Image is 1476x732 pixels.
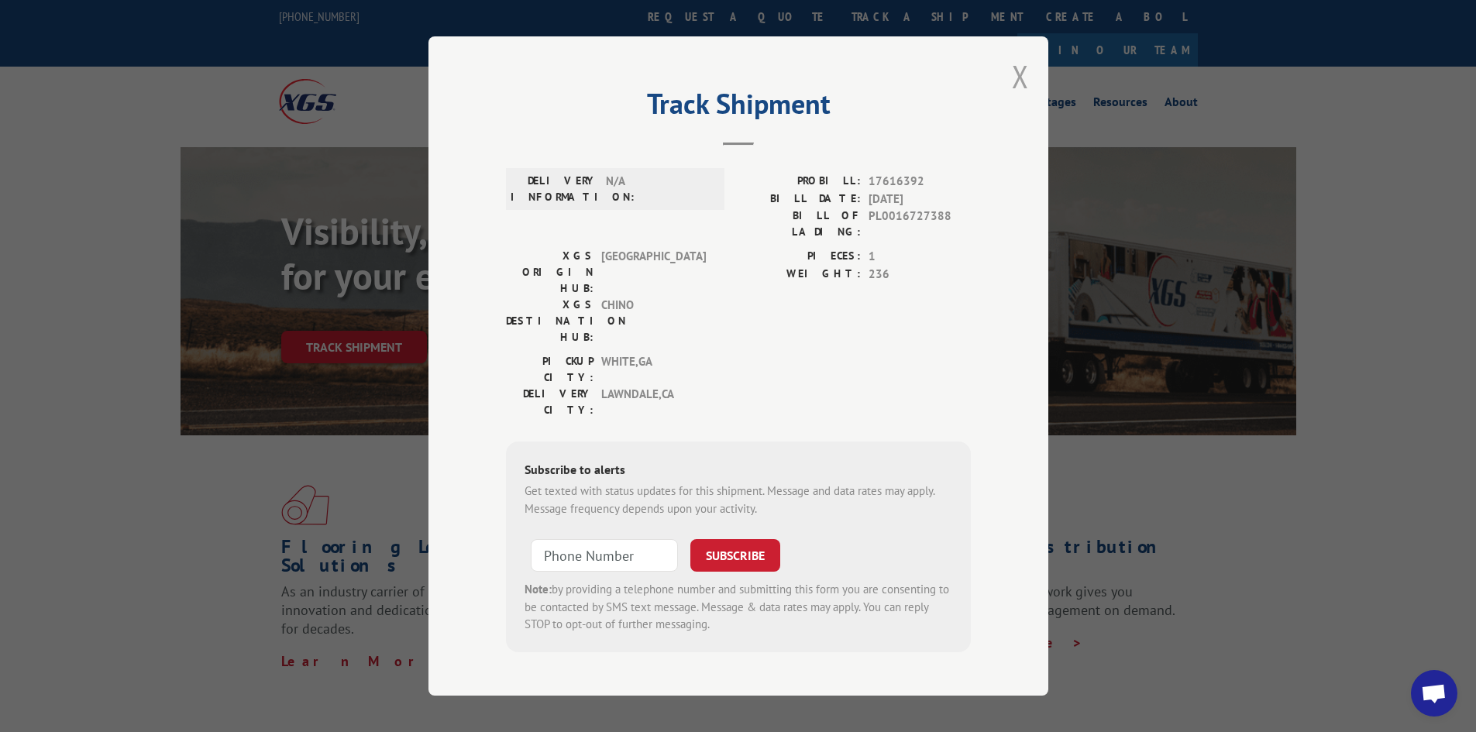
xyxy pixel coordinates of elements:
input: Phone Number [531,539,678,572]
strong: Note: [525,582,552,596]
span: [DATE] [869,191,971,208]
span: CHINO [601,297,706,345]
span: 17616392 [869,173,971,191]
span: N/A [606,173,710,205]
label: DELIVERY CITY: [506,386,593,418]
span: PL0016727388 [869,208,971,240]
button: SUBSCRIBE [690,539,780,572]
label: DELIVERY INFORMATION: [511,173,598,205]
h2: Track Shipment [506,93,971,122]
label: BILL DATE: [738,191,861,208]
label: BILL OF LADING: [738,208,861,240]
label: PROBILL: [738,173,861,191]
span: 1 [869,248,971,266]
div: Subscribe to alerts [525,460,952,483]
span: 236 [869,266,971,284]
span: [GEOGRAPHIC_DATA] [601,248,706,297]
div: by providing a telephone number and submitting this form you are consenting to be contacted by SM... [525,581,952,634]
span: LAWNDALE , CA [601,386,706,418]
span: WHITE , GA [601,353,706,386]
div: Get texted with status updates for this shipment. Message and data rates may apply. Message frequ... [525,483,952,517]
div: Open chat [1411,670,1457,717]
button: Close modal [1012,56,1029,97]
label: PICKUP CITY: [506,353,593,386]
label: XGS ORIGIN HUB: [506,248,593,297]
label: WEIGHT: [738,266,861,284]
label: XGS DESTINATION HUB: [506,297,593,345]
label: PIECES: [738,248,861,266]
